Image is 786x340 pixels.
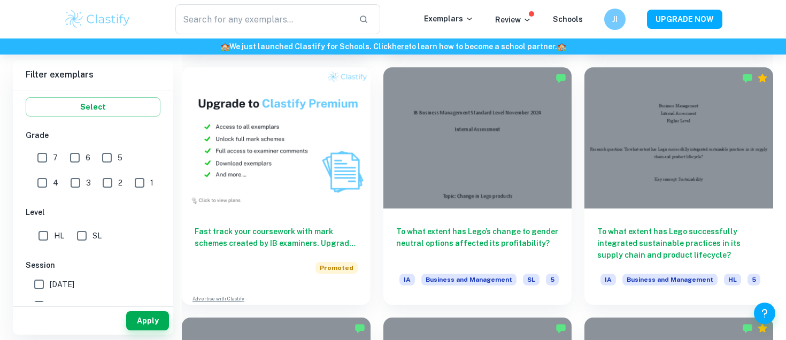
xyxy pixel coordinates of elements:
input: Search for any exemplars... [175,4,350,34]
button: Help and Feedback [754,303,775,324]
span: 3 [86,177,91,189]
button: Select [26,97,160,117]
h6: Session [26,259,160,271]
span: HL [54,230,64,242]
span: IA [399,274,415,285]
span: 2 [118,177,122,189]
a: here [392,42,409,51]
h6: Filter exemplars [13,60,173,90]
span: 6 [86,152,90,164]
p: Exemplars [424,13,474,25]
h6: To what extent has Lego’s change to gender neutral options affected its profitability? [396,226,559,261]
a: Schools [553,15,583,24]
span: 4 [53,177,58,189]
span: 5 [546,274,559,285]
span: 5 [748,274,760,285]
span: Business and Management [421,274,517,285]
span: SL [93,230,102,242]
h6: JI [609,13,621,25]
h6: We just launched Clastify for Schools. Click to learn how to become a school partner. [2,41,784,52]
img: Marked [556,73,566,83]
h6: Grade [26,129,160,141]
span: 🏫 [557,42,566,51]
button: UPGRADE NOW [647,10,722,29]
button: JI [604,9,626,30]
h6: Fast track your coursework with mark schemes created by IB examiners. Upgrade now [195,226,358,249]
span: 🏫 [220,42,229,51]
div: Premium [757,73,768,83]
button: Apply [126,311,169,330]
a: To what extent has Lego successfully integrated sustainable practices in its supply chain and pro... [584,67,773,305]
span: Promoted [315,262,358,274]
span: [DATE] [50,279,74,290]
span: HL [724,274,741,285]
h6: To what extent has Lego successfully integrated sustainable practices in its supply chain and pro... [597,226,760,261]
p: Review [495,14,531,26]
img: Marked [742,73,753,83]
a: Advertise with Clastify [192,295,244,303]
div: Premium [757,323,768,334]
span: May 2025 [50,300,84,312]
a: To what extent has Lego’s change to gender neutral options affected its profitability?IABusiness ... [383,67,572,305]
img: Marked [355,323,365,334]
img: Thumbnail [182,67,371,208]
span: SL [523,274,540,285]
span: 5 [118,152,122,164]
span: Business and Management [622,274,718,285]
span: 1 [150,177,153,189]
img: Marked [742,323,753,334]
span: IA [600,274,616,285]
h6: Level [26,206,160,218]
img: Marked [556,323,566,334]
img: Clastify logo [64,9,132,30]
span: 7 [53,152,58,164]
